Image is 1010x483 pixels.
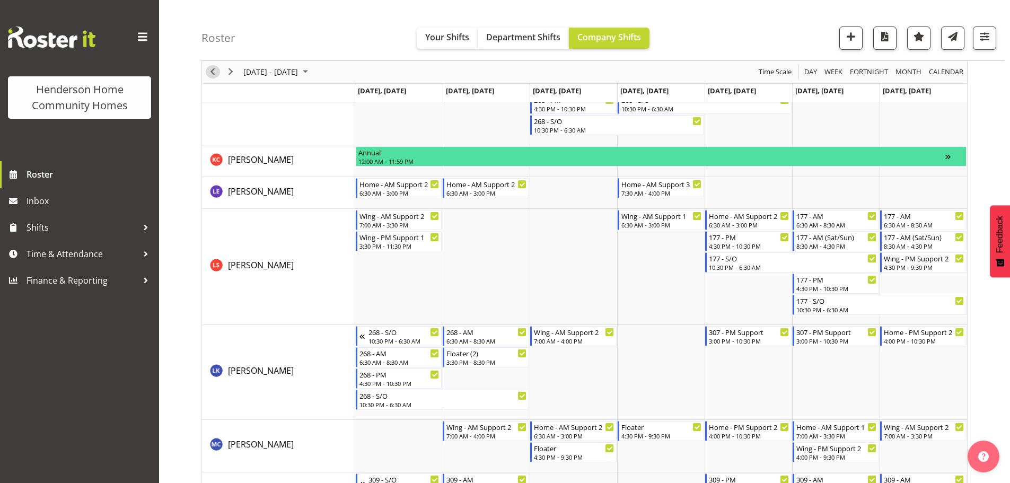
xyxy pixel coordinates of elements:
div: 4:30 PM - 10:30 PM [796,284,876,293]
button: Download a PDF of the roster according to the set date range. [873,27,897,50]
div: 6:30 AM - 8:30 AM [796,221,876,229]
button: Time Scale [757,66,794,79]
div: 4:30 PM - 9:30 PM [621,432,701,440]
td: Liezl Sanchez resource [202,209,355,325]
div: Lovejot Kaur"s event - 268 - S/O Begin From Sunday, September 28, 2025 at 10:30:00 PM GMT+13:00 E... [356,326,442,346]
div: 177 - AM [884,210,964,221]
button: October 2025 [242,66,313,79]
button: Feedback - Show survey [990,205,1010,277]
span: Feedback [995,216,1005,253]
div: Maria Cerbas"s event - Home - AM Support 1 Begin From Saturday, October 4, 2025 at 7:00:00 AM GMT... [793,421,879,441]
div: previous period [204,61,222,83]
td: Laura Ellis resource [202,177,355,209]
div: Lovejot Kaur"s event - 268 - AM Begin From Monday, September 29, 2025 at 6:30:00 AM GMT+13:00 End... [356,347,442,367]
div: 4:00 PM - 10:30 PM [884,337,964,345]
div: 10:30 PM - 6:30 AM [796,305,964,314]
div: Laura Ellis"s event - Home - AM Support 2 Begin From Monday, September 29, 2025 at 6:30:00 AM GMT... [356,178,442,198]
span: [DATE], [DATE] [795,86,844,95]
div: 10:30 PM - 6:30 AM [621,104,789,113]
div: Liezl Sanchez"s event - Wing - PM Support 2 Begin From Sunday, October 5, 2025 at 4:30:00 PM GMT+... [880,252,967,273]
div: 10:30 PM - 6:30 AM [368,337,440,345]
div: Lovejot Kaur"s event - 307 - PM Support Begin From Friday, October 3, 2025 at 3:00:00 PM GMT+13:0... [705,326,792,346]
a: [PERSON_NAME] [228,438,294,451]
div: Floater [534,443,614,453]
span: [DATE], [DATE] [708,86,756,95]
div: Sep 29 - Oct 05, 2025 [240,61,314,83]
div: 7:00 AM - 3:30 PM [796,432,876,440]
div: Katrina Shaw"s event - 268 - S/O Begin From Wednesday, October 1, 2025 at 10:30:00 PM GMT+13:00 E... [530,115,704,135]
a: [PERSON_NAME] [228,185,294,198]
span: Roster [27,166,154,182]
div: 177 - PM [796,274,876,285]
div: Laura Ellis"s event - Home - AM Support 3 Begin From Thursday, October 2, 2025 at 7:30:00 AM GMT+... [618,178,704,198]
div: 8:30 AM - 4:30 PM [884,242,964,250]
div: 6:30 AM - 3:00 PM [446,189,526,197]
div: 4:00 PM - 9:30 PM [796,453,876,461]
button: Timeline Day [803,66,819,79]
div: 7:00 AM - 3:30 PM [884,432,964,440]
div: 4:00 PM - 10:30 PM [709,432,789,440]
div: Lovejot Kaur"s event - Floater (2) Begin From Tuesday, September 30, 2025 at 3:30:00 PM GMT+13:00... [443,347,529,367]
div: Liezl Sanchez"s event - 177 - S/O Begin From Saturday, October 4, 2025 at 10:30:00 PM GMT+13:00 E... [793,295,967,315]
div: Liezl Sanchez"s event - Home - AM Support 2 Begin From Friday, October 3, 2025 at 6:30:00 AM GMT+... [705,210,792,230]
button: Timeline Week [823,66,845,79]
div: Wing - AM Support 2 [446,421,526,432]
span: Inbox [27,193,154,209]
span: [DATE], [DATE] [446,86,494,95]
div: 177 - S/O [796,295,964,306]
td: Lovejot Kaur resource [202,325,355,420]
div: Home - AM Support 3 [621,179,701,189]
div: Liezl Sanchez"s event - 177 - AM Begin From Saturday, October 4, 2025 at 6:30:00 AM GMT+13:00 End... [793,210,879,230]
span: Week [823,66,844,79]
div: Home - AM Support 1 [796,421,876,432]
a: [PERSON_NAME] [228,259,294,271]
div: 3:00 PM - 10:30 PM [796,337,876,345]
td: Maria Cerbas resource [202,420,355,472]
img: help-xxl-2.png [978,451,989,462]
div: Liezl Sanchez"s event - 177 - S/O Begin From Friday, October 3, 2025 at 10:30:00 PM GMT+13:00 End... [705,252,879,273]
div: Home - AM Support 2 [359,179,440,189]
button: Add a new shift [839,27,863,50]
div: 12:00 AM - 11:59 PM [358,157,945,165]
button: Company Shifts [569,28,649,49]
div: Kirsty Crossley"s event - Annual Begin From Monday, September 29, 2025 at 12:00:00 AM GMT+13:00 E... [356,146,967,166]
span: Department Shifts [486,31,560,43]
div: Liezl Sanchez"s event - Wing - PM Support 1 Begin From Monday, September 29, 2025 at 3:30:00 PM G... [356,231,442,251]
div: 268 - AM [359,348,440,358]
div: 10:30 PM - 6:30 AM [359,400,527,409]
div: 6:30 AM - 8:30 AM [359,358,440,366]
div: 4:30 PM - 10:30 PM [534,104,614,113]
div: Maria Cerbas"s event - Floater Begin From Thursday, October 2, 2025 at 4:30:00 PM GMT+13:00 Ends ... [618,421,704,441]
span: Company Shifts [577,31,641,43]
div: 268 - S/O [359,390,527,401]
button: Filter Shifts [973,27,996,50]
div: 10:30 PM - 6:30 AM [709,263,876,271]
span: [PERSON_NAME] [228,438,294,450]
div: Lovejot Kaur"s event - 268 - S/O Begin From Monday, September 29, 2025 at 10:30:00 PM GMT+13:00 E... [356,390,530,410]
div: 307 - PM Support [709,327,789,337]
div: Wing - AM Support 2 [884,421,964,432]
button: Highlight an important date within the roster. [907,27,930,50]
div: 177 - S/O [709,253,876,264]
div: Wing - PM Support 2 [796,443,876,453]
span: Finance & Reporting [27,273,138,288]
div: 6:30 AM - 3:00 PM [709,221,789,229]
div: Lovejot Kaur"s event - 268 - PM Begin From Monday, September 29, 2025 at 4:30:00 PM GMT+13:00 End... [356,368,442,389]
div: Lovejot Kaur"s event - 268 - AM Begin From Tuesday, September 30, 2025 at 6:30:00 AM GMT+13:00 En... [443,326,529,346]
div: Home - AM Support 2 [446,179,526,189]
div: Home - PM Support 2 [884,327,964,337]
div: 177 - PM [709,232,789,242]
img: Rosterit website logo [8,27,95,48]
span: calendar [928,66,964,79]
a: [PERSON_NAME] [228,153,294,166]
div: Henderson Home Community Homes [19,82,140,113]
div: Liezl Sanchez"s event - 177 - AM (Sat/Sun) Begin From Saturday, October 4, 2025 at 8:30:00 AM GMT... [793,231,879,251]
span: [PERSON_NAME] [228,365,294,376]
span: [DATE], [DATE] [533,86,581,95]
div: Maria Cerbas"s event - Home - AM Support 2 Begin From Wednesday, October 1, 2025 at 6:30:00 AM GM... [530,421,617,441]
div: Wing - AM Support 2 [534,327,614,337]
div: Liezl Sanchez"s event - 177 - AM Begin From Sunday, October 5, 2025 at 6:30:00 AM GMT+13:00 Ends ... [880,210,967,230]
div: Liezl Sanchez"s event - 177 - PM Begin From Friday, October 3, 2025 at 4:30:00 PM GMT+13:00 Ends ... [705,231,792,251]
div: next period [222,61,240,83]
